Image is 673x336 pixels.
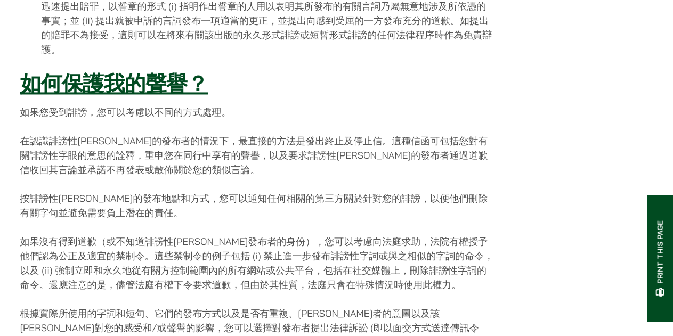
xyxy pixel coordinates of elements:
u: 如何保護我的聲譽？ [20,70,208,97]
p: 如果您受到誹謗，您可以考慮以不同的方式處理。 [20,105,495,119]
p: 在認識誹謗性[PERSON_NAME]的發布者的情況下，最直接的方法是發出終止及停止信。這種信函可包括您對有關誹謗性字眼的意思的詮釋，重申您在同行中享有的聲譽，以及要求誹謗性[PERSON_NA... [20,134,495,177]
p: 按誹謗性[PERSON_NAME]的發布地點和方式，您可以通知任何相關的第三方關於針對您的誹謗，以便他們刪除有關字句並避免需要負上潛在的責任。 [20,191,495,220]
p: 如果沒有得到道歉（或不知道誹謗性[PERSON_NAME]發布者的身份），您可以考慮向法庭求助，法院有權授予他們認為公正及適宜的禁制令。這些禁制令的例子包括 (i) 禁止進一步發布誹謗性字詞或與... [20,234,495,292]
